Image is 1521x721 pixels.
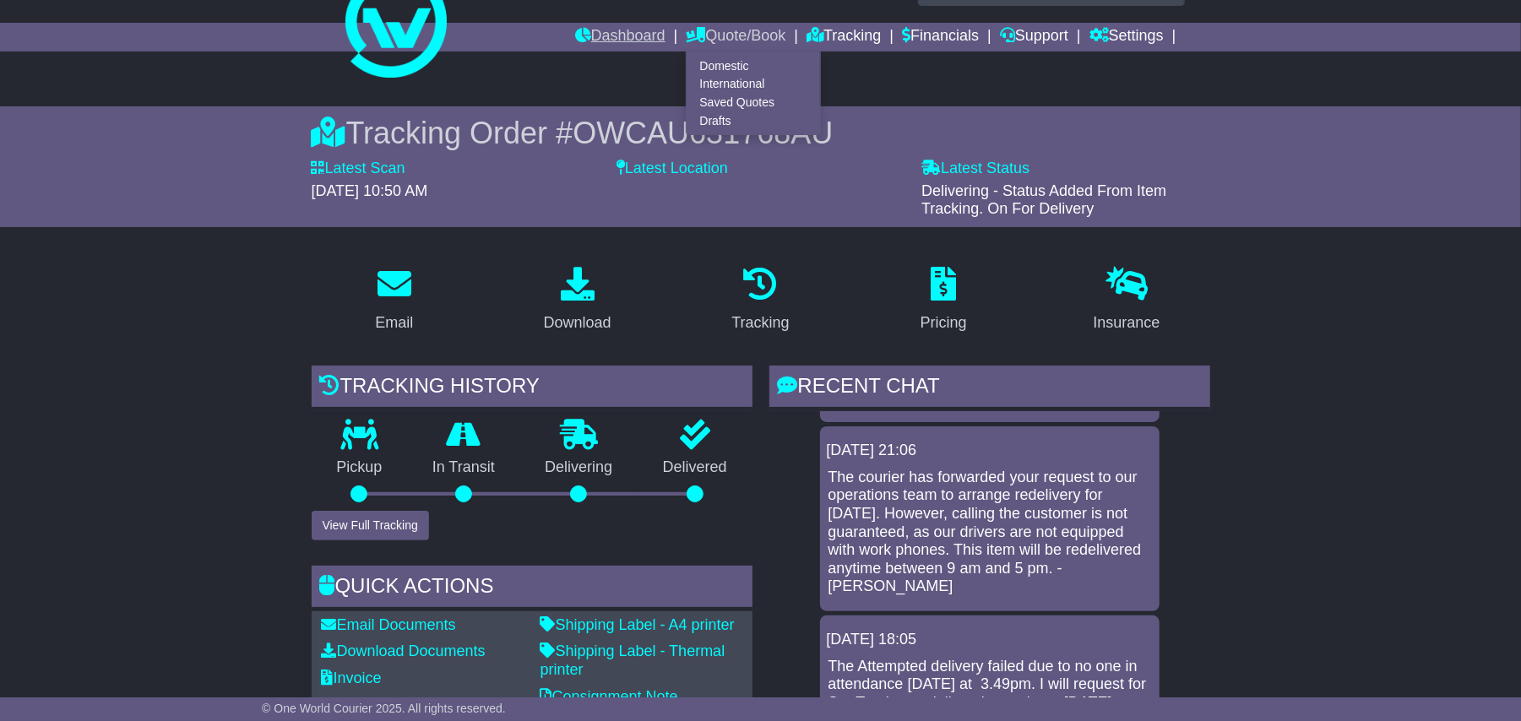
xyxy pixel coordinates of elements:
[540,688,678,705] a: Consignment Note
[687,94,820,112] a: Saved Quotes
[533,261,622,340] a: Download
[687,111,820,130] a: Drafts
[828,469,1151,596] p: The courier has forwarded your request to our operations team to arrange redelivery for [DATE]. H...
[312,511,429,540] button: View Full Tracking
[827,631,1153,649] div: [DATE] 18:05
[322,669,382,686] a: Invoice
[1089,23,1164,51] a: Settings
[687,75,820,94] a: International
[364,261,424,340] a: Email
[262,702,506,715] span: © One World Courier 2025. All rights reserved.
[720,261,800,340] a: Tracking
[575,23,665,51] a: Dashboard
[1094,312,1160,334] div: Insurance
[407,458,520,477] p: In Transit
[1000,23,1068,51] a: Support
[312,182,428,199] span: [DATE] 10:50 AM
[807,23,881,51] a: Tracking
[520,458,638,477] p: Delivering
[573,116,833,150] span: OWCAU631768AU
[687,57,820,75] a: Domestic
[312,366,752,411] div: Tracking history
[1083,261,1171,340] a: Insurance
[312,566,752,611] div: Quick Actions
[544,312,611,334] div: Download
[686,23,785,51] a: Quote/Book
[540,616,735,633] a: Shipping Label - A4 printer
[731,312,789,334] div: Tracking
[902,23,979,51] a: Financials
[921,182,1166,218] span: Delivering - Status Added From Item Tracking. On For Delivery
[769,366,1210,411] div: RECENT CHAT
[686,51,821,135] div: Quote/Book
[375,312,413,334] div: Email
[638,458,752,477] p: Delivered
[910,261,978,340] a: Pricing
[921,160,1029,178] label: Latest Status
[827,442,1153,460] div: [DATE] 21:06
[312,458,408,477] p: Pickup
[312,115,1210,151] div: Tracking Order #
[312,160,405,178] label: Latest Scan
[322,642,486,659] a: Download Documents
[617,160,728,178] label: Latest Location
[322,616,456,633] a: Email Documents
[540,642,725,678] a: Shipping Label - Thermal printer
[921,312,967,334] div: Pricing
